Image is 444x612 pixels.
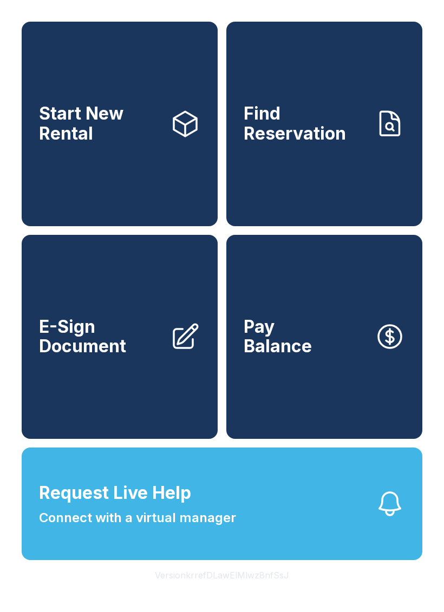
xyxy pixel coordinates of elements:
a: Start New Rental [22,22,218,226]
span: E-Sign Document [39,317,161,357]
button: VersionkrrefDLawElMlwz8nfSsJ [146,560,298,590]
a: Find Reservation [226,22,422,226]
button: Request Live HelpConnect with a virtual manager [22,448,422,560]
span: Request Live Help [39,480,191,506]
span: Start New Rental [39,104,161,143]
span: Connect with a virtual manager [39,508,236,528]
span: Find Reservation [244,104,366,143]
span: Pay Balance [244,317,312,357]
a: E-Sign Document [22,235,218,439]
button: PayBalance [226,235,422,439]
